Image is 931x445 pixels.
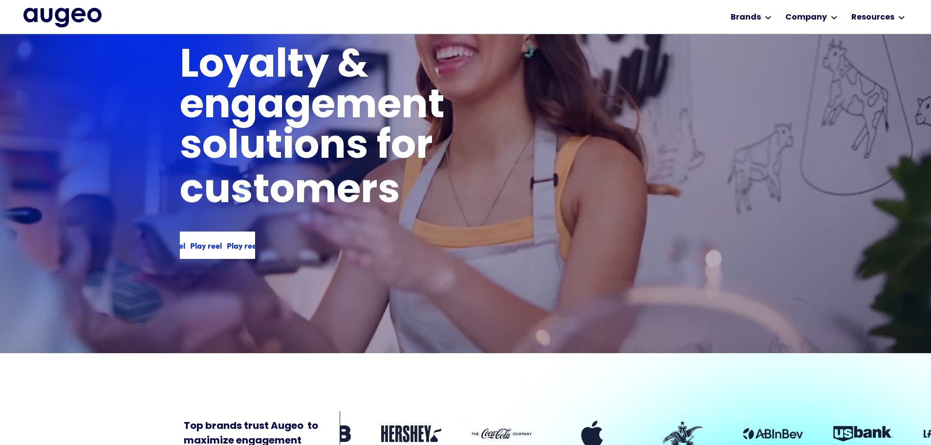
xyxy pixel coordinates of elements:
h1: customers [180,172,422,212]
div: Play reel [152,239,184,251]
h1: Loyalty & engagement solutions for [180,46,602,168]
div: Play reel [189,239,220,251]
a: Play reelPlay reelPlay reel [180,232,255,259]
div: Play reel [225,239,257,251]
div: Company [785,12,827,23]
div: Resources [851,12,894,23]
a: home [23,8,102,28]
div: Brands [731,12,761,23]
